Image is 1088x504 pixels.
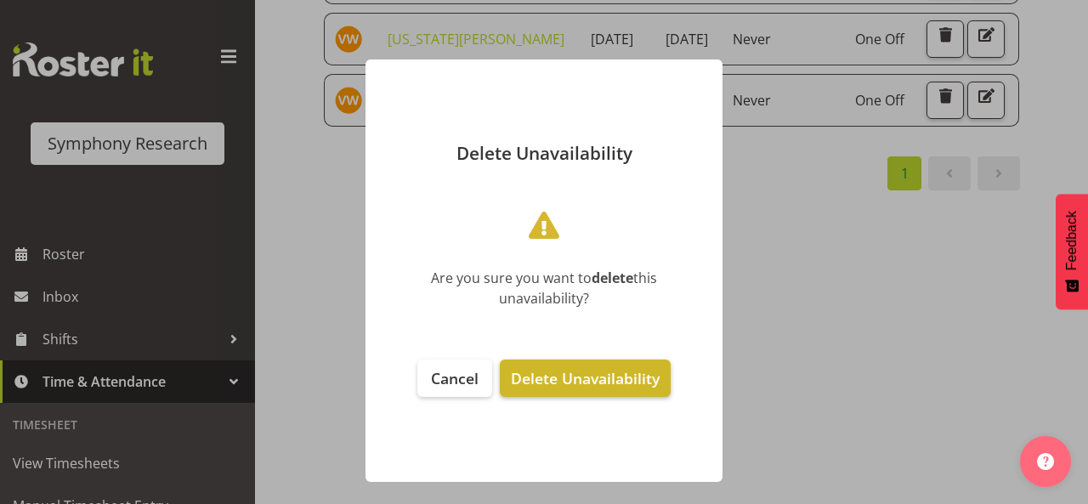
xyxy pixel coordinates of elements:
[431,368,479,388] span: Cancel
[511,368,660,388] span: Delete Unavailability
[1037,453,1054,470] img: help-xxl-2.png
[417,360,492,397] button: Cancel
[500,360,671,397] button: Delete Unavailability
[1056,194,1088,309] button: Feedback - Show survey
[382,144,705,162] p: Delete Unavailability
[1064,211,1079,270] span: Feedback
[391,268,697,309] div: Are you sure you want to this unavailability?
[592,269,633,287] b: delete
